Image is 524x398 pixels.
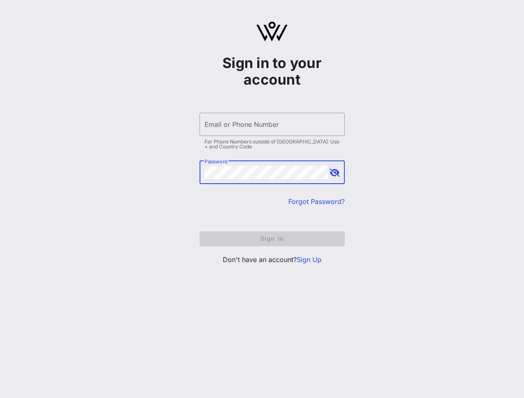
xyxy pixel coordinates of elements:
a: Sign Up [297,255,322,264]
button: append icon [329,169,340,177]
a: Forgot Password? [288,197,345,206]
img: logo.svg [256,22,288,41]
label: Password [205,158,228,165]
div: For Phone Numbers outside of [GEOGRAPHIC_DATA]: Use + and Country Code [205,139,340,149]
p: Don't have an account? [200,255,345,265]
h1: Sign in to your account [200,55,345,88]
